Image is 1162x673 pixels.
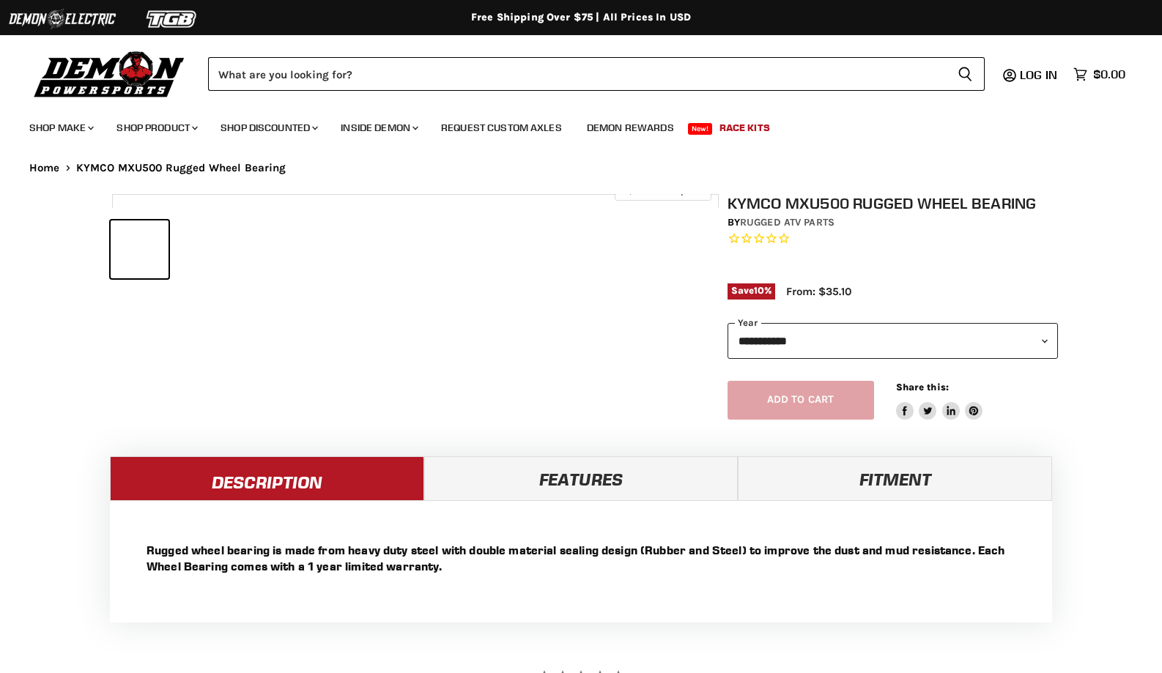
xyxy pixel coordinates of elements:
span: 10 [754,285,764,296]
img: Demon Powersports [29,48,190,100]
a: Features [424,456,739,500]
aside: Share this: [896,381,983,420]
a: Rugged ATV Parts [740,216,835,228]
ul: Main menu [18,107,1122,143]
span: New! [688,123,713,135]
a: Shop Make [18,113,103,143]
a: Shop Product [106,113,207,143]
span: Click to expand [622,185,703,196]
span: From: $35.10 [786,285,851,298]
a: Fitment [738,456,1052,500]
h1: KYMCO MXU500 Rugged Wheel Bearing [728,194,1059,212]
a: Inside Demon [330,113,427,143]
div: by [728,215,1059,231]
select: year [728,323,1059,359]
a: $0.00 [1066,64,1133,85]
a: Demon Rewards [576,113,685,143]
span: Log in [1020,67,1057,82]
input: Search [208,57,946,91]
a: Shop Discounted [210,113,327,143]
span: $0.00 [1093,67,1125,81]
span: Save % [728,283,776,300]
button: IMAGE thumbnail [111,220,169,278]
a: Description [110,456,424,500]
a: Race Kits [708,113,781,143]
button: Search [946,57,985,91]
img: TGB Logo 2 [117,5,227,33]
form: Product [208,57,985,91]
span: Rated 0.0 out of 5 stars 0 reviews [728,231,1059,247]
a: Request Custom Axles [430,113,573,143]
a: Home [29,162,60,174]
a: Log in [1013,68,1066,81]
span: Share this: [896,382,949,393]
img: Demon Electric Logo 2 [7,5,117,33]
span: KYMCO MXU500 Rugged Wheel Bearing [76,162,286,174]
p: Rugged wheel bearing is made from heavy duty steel with double material sealing design (Rubber an... [147,542,1015,574]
